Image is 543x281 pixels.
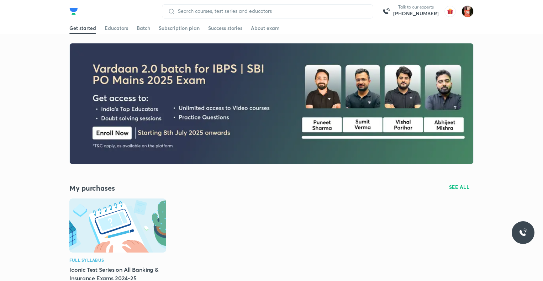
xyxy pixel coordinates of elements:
[175,8,367,14] input: Search courses, test series and educators
[69,25,96,32] div: Get started
[449,185,470,190] span: SEE ALL
[519,228,527,237] img: ttu
[208,25,242,32] div: Success stories
[379,4,393,18] img: call-us
[137,22,150,34] a: Batch
[105,22,128,34] a: Educators
[251,22,280,34] a: About exam
[462,5,474,17] img: Minakshi gakre
[445,181,474,193] button: SEE ALL
[393,4,439,10] p: Talk to our experts
[69,7,78,16] img: Company Logo
[69,184,271,193] h4: My purchases
[159,25,200,32] div: Subscription plan
[393,10,439,17] a: [PHONE_NUMBER]
[444,6,456,17] img: avatar
[159,22,200,34] a: Subscription plan
[137,25,150,32] div: Batch
[69,22,96,34] a: Get started
[251,25,280,32] div: About exam
[69,257,104,263] h6: Full Syllabus
[69,198,166,253] img: Batch Thumbnail
[208,22,242,34] a: Success stories
[105,25,128,32] div: Educators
